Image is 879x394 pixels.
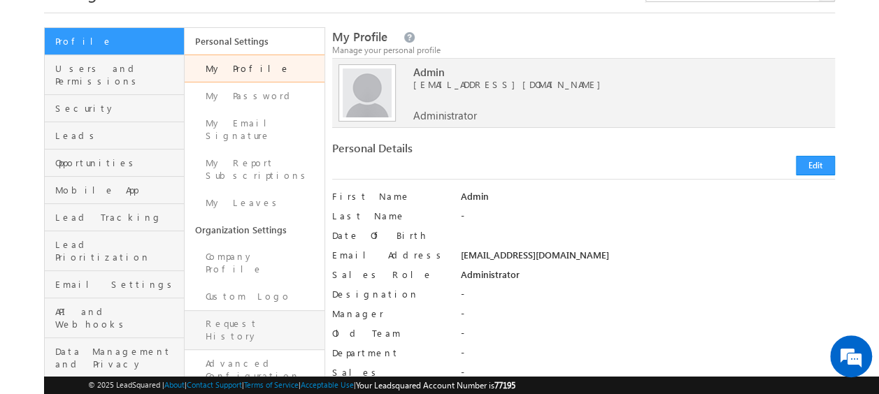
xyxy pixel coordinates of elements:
label: Department [332,346,448,359]
div: - [461,327,835,346]
a: Personal Settings [185,28,324,54]
label: First Name [332,190,448,203]
div: Admin [461,190,835,210]
a: Advanced Configuration [185,350,324,390]
a: My Password [185,82,324,110]
div: - [461,346,835,366]
a: My Profile [185,54,324,82]
div: Manage your personal profile [332,44,836,57]
a: My Report Subscriptions [185,149,324,189]
span: Your Leadsquared Account Number is [356,380,515,391]
span: Administrator [413,109,477,122]
span: Admin [413,66,816,78]
a: Request History [185,310,324,350]
a: My Email Signature [185,110,324,149]
label: Date Of Birth [332,229,448,242]
a: Users and Permissions [45,55,184,95]
span: Lead Tracking [55,211,180,224]
div: [EMAIL_ADDRESS][DOMAIN_NAME] [461,249,835,268]
a: Mobile App [45,177,184,204]
a: Opportunities [45,149,184,177]
a: Company Profile [185,243,324,283]
a: Email Settings [45,271,184,298]
a: Lead Prioritization [45,231,184,271]
a: Leads [45,122,184,149]
div: - [461,366,835,386]
div: Administrator [461,268,835,288]
span: API and Webhooks [55,305,180,330]
span: Data Management and Privacy [55,345,180,370]
a: Security [45,95,184,122]
a: Data Management and Privacy [45,338,184,378]
label: Sales Regions [332,366,448,391]
span: Users and Permissions [55,62,180,87]
a: Contact Support [187,380,242,389]
a: API and Webhooks [45,298,184,338]
label: Old Team [332,327,448,340]
span: Lead Prioritization [55,238,180,263]
a: About [164,380,185,389]
label: Last Name [332,210,448,222]
span: Security [55,102,180,115]
a: Profile [45,28,184,55]
div: Personal Details [332,142,578,161]
span: Email Settings [55,278,180,291]
a: My Leaves [185,189,324,217]
label: Designation [332,288,448,300]
label: Sales Role [332,268,448,281]
a: Lead Tracking [45,204,184,231]
span: [EMAIL_ADDRESS][DOMAIN_NAME] [413,78,816,91]
div: - [461,210,835,229]
button: Edit [796,156,835,175]
a: Acceptable Use [301,380,354,389]
a: Organization Settings [185,217,324,243]
div: - [461,307,835,327]
span: My Profile [332,29,387,45]
a: Terms of Service [244,380,299,389]
div: - [461,288,835,307]
span: 77195 [494,380,515,391]
span: Leads [55,129,180,142]
a: Custom Logo [185,283,324,310]
label: Email Address [332,249,448,261]
span: © 2025 LeadSquared | | | | | [88,379,515,392]
span: Profile [55,35,180,48]
span: Mobile App [55,184,180,196]
span: Opportunities [55,156,180,169]
label: Manager [332,307,448,320]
